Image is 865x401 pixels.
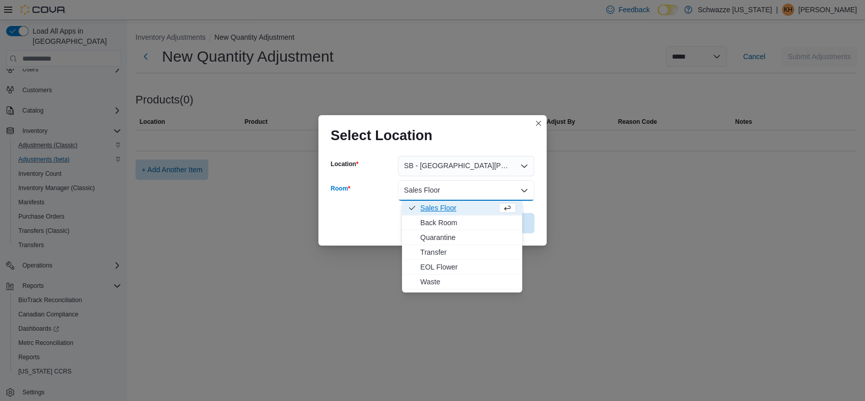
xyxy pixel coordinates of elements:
[402,201,522,289] div: Choose from the following options
[331,160,359,168] label: Location
[420,277,516,287] span: Waste
[420,247,516,257] span: Transfer
[402,201,522,216] button: Sales Floor
[402,216,522,230] button: Back Room
[420,218,516,228] span: Back Room
[420,232,516,243] span: Quarantine
[402,260,522,275] button: EOL Flower
[404,159,510,172] span: SB - [GEOGRAPHIC_DATA][PERSON_NAME]
[420,203,497,213] span: Sales Floor
[404,184,440,196] span: Sales Floor
[331,184,350,193] label: Room
[420,262,516,272] span: EOL Flower
[532,117,545,129] button: Closes this modal window
[520,186,528,195] button: Close list of options
[402,230,522,245] button: Quarantine
[402,245,522,260] button: Transfer
[520,162,528,170] button: Open list of options
[402,275,522,289] button: Waste
[331,127,432,144] h1: Select Location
